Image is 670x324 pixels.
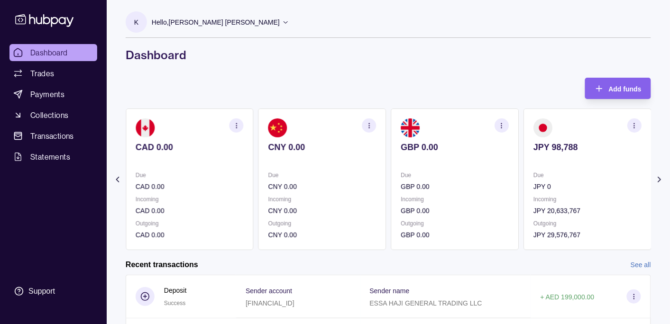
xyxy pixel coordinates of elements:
[401,170,509,180] p: Due
[28,286,55,297] div: Support
[533,230,642,240] p: JPY 29,576,767
[164,285,186,296] p: Deposit
[533,218,642,229] p: Outgoing
[631,260,651,270] a: See all
[136,181,244,192] p: CAD 0.00
[134,17,138,27] p: K
[136,142,244,153] p: CAD 0.00
[9,148,97,165] a: Statements
[126,47,651,63] h1: Dashboard
[533,206,642,216] p: JPY 20,633,767
[370,287,410,295] p: Sender name
[401,142,509,153] p: GBP 0.00
[136,194,244,205] p: Incoming
[268,218,376,229] p: Outgoing
[246,299,294,307] p: [FINANCIAL_ID]
[401,118,420,137] img: gb
[136,230,244,240] p: CAD 0.00
[268,230,376,240] p: CNY 0.00
[9,65,97,82] a: Trades
[30,47,68,58] span: Dashboard
[533,181,642,192] p: JPY 0
[401,230,509,240] p: GBP 0.00
[136,206,244,216] p: CAD 0.00
[30,109,68,121] span: Collections
[136,170,244,180] p: Due
[609,85,642,93] span: Add funds
[268,206,376,216] p: CNY 0.00
[9,127,97,144] a: Transactions
[30,68,54,79] span: Trades
[30,151,70,162] span: Statements
[9,86,97,103] a: Payments
[268,181,376,192] p: CNY 0.00
[401,181,509,192] p: GBP 0.00
[401,194,509,205] p: Incoming
[370,299,482,307] p: ESSA HAJI GENERAL TRADING LLC
[136,118,155,137] img: ca
[533,142,642,153] p: JPY 98,788
[268,118,287,137] img: cn
[126,260,198,270] h2: Recent transactions
[246,287,292,295] p: Sender account
[268,142,376,153] p: CNY 0.00
[164,300,185,306] span: Success
[533,118,552,137] img: jp
[152,17,280,27] p: Hello, [PERSON_NAME] [PERSON_NAME]
[136,218,244,229] p: Outgoing
[30,89,64,100] span: Payments
[533,170,642,180] p: Due
[9,44,97,61] a: Dashboard
[30,130,74,142] span: Transactions
[9,281,97,301] a: Support
[401,206,509,216] p: GBP 0.00
[268,194,376,205] p: Incoming
[268,170,376,180] p: Due
[585,78,651,99] button: Add funds
[401,218,509,229] p: Outgoing
[533,194,642,205] p: Incoming
[9,107,97,124] a: Collections
[541,293,595,301] p: + AED 199,000.00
